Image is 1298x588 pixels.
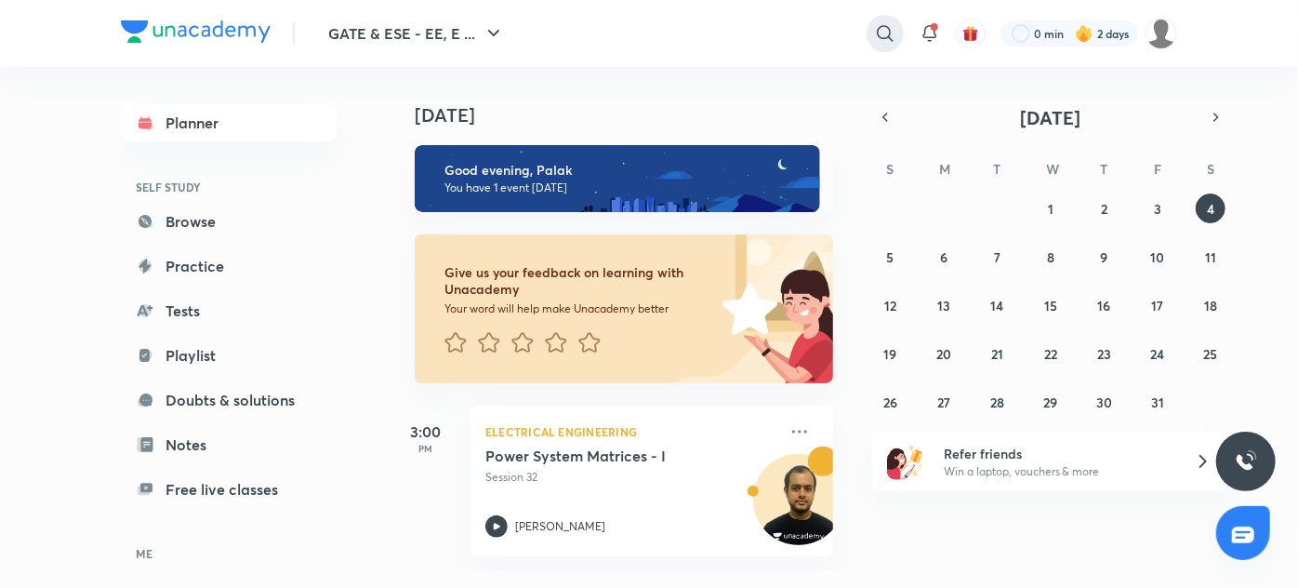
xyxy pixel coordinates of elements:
button: October 25, 2025 [1196,339,1225,368]
button: October 7, 2025 [983,242,1013,272]
abbr: October 7, 2025 [994,248,1000,266]
abbr: October 20, 2025 [936,345,951,363]
abbr: Monday [939,160,950,178]
p: Electrical Engineering [485,421,777,443]
p: Win a laptop, vouchers & more [944,463,1172,480]
img: referral [887,443,924,480]
button: October 9, 2025 [1089,242,1119,272]
button: October 31, 2025 [1143,387,1172,417]
a: Notes [121,426,337,463]
button: October 30, 2025 [1089,387,1119,417]
button: October 18, 2025 [1196,290,1225,320]
img: avatar [962,25,979,42]
abbr: October 23, 2025 [1097,345,1111,363]
a: Doubts & solutions [121,381,337,419]
p: You have 1 event [DATE] [444,180,803,195]
abbr: October 12, 2025 [884,297,896,314]
abbr: October 25, 2025 [1204,345,1218,363]
a: Browse [121,203,337,240]
abbr: October 5, 2025 [887,248,894,266]
img: ttu [1235,450,1257,473]
abbr: October 3, 2025 [1154,200,1161,218]
button: October 12, 2025 [876,290,906,320]
h6: SELF STUDY [121,171,337,203]
button: October 17, 2025 [1143,290,1172,320]
abbr: October 4, 2025 [1207,200,1214,218]
p: [PERSON_NAME] [515,518,605,535]
abbr: October 10, 2025 [1150,248,1164,266]
button: October 6, 2025 [929,242,959,272]
span: [DATE] [1021,105,1081,130]
a: Practice [121,247,337,285]
abbr: Thursday [1100,160,1107,178]
img: Palak Tiwari [1146,18,1177,49]
abbr: October 28, 2025 [990,394,1004,411]
img: evening [415,145,820,212]
button: October 14, 2025 [983,290,1013,320]
button: October 28, 2025 [983,387,1013,417]
p: Your word will help make Unacademy better [444,301,716,316]
button: avatar [956,19,986,48]
button: October 11, 2025 [1196,242,1225,272]
a: Tests [121,292,337,329]
button: October 19, 2025 [876,339,906,368]
abbr: October 6, 2025 [940,248,947,266]
button: October 16, 2025 [1089,290,1119,320]
button: October 13, 2025 [929,290,959,320]
abbr: Saturday [1207,160,1214,178]
button: October 8, 2025 [1036,242,1066,272]
abbr: October 11, 2025 [1205,248,1216,266]
h5: 3:00 [389,421,463,443]
abbr: October 21, 2025 [991,345,1003,363]
button: October 24, 2025 [1143,339,1172,368]
button: October 22, 2025 [1036,339,1066,368]
button: October 23, 2025 [1089,339,1119,368]
a: Company Logo [121,20,271,47]
img: feedback_image [659,234,833,383]
button: October 20, 2025 [929,339,959,368]
abbr: October 30, 2025 [1096,394,1112,411]
button: October 2, 2025 [1089,194,1119,223]
button: October 4, 2025 [1196,194,1225,223]
img: Company Logo [121,20,271,43]
abbr: October 2, 2025 [1101,200,1107,218]
abbr: October 31, 2025 [1151,394,1164,411]
abbr: October 1, 2025 [1048,200,1053,218]
abbr: Sunday [887,160,894,178]
abbr: October 14, 2025 [991,297,1004,314]
abbr: October 27, 2025 [937,394,950,411]
a: Playlist [121,337,337,374]
abbr: October 26, 2025 [883,394,897,411]
p: PM [389,443,463,454]
abbr: Wednesday [1046,160,1059,178]
abbr: October 16, 2025 [1097,297,1110,314]
button: October 3, 2025 [1143,194,1172,223]
button: October 29, 2025 [1036,387,1066,417]
abbr: October 13, 2025 [937,297,950,314]
abbr: October 22, 2025 [1044,345,1057,363]
abbr: October 9, 2025 [1100,248,1107,266]
button: October 10, 2025 [1143,242,1172,272]
h5: Power System Matrices - I [485,447,717,465]
a: Free live classes [121,471,337,508]
button: [DATE] [898,104,1203,130]
abbr: October 18, 2025 [1204,297,1217,314]
h6: ME [121,538,337,569]
h6: Give us your feedback on learning with Unacademy [444,264,716,298]
a: Planner [121,104,337,141]
h6: Good evening, Palak [444,162,803,179]
p: Session 32 [485,469,777,486]
abbr: October 24, 2025 [1150,345,1164,363]
abbr: Tuesday [994,160,1001,178]
button: October 27, 2025 [929,387,959,417]
abbr: October 19, 2025 [884,345,897,363]
abbr: October 29, 2025 [1043,394,1057,411]
abbr: October 8, 2025 [1047,248,1054,266]
button: October 21, 2025 [983,339,1013,368]
h4: [DATE] [415,104,852,127]
img: streak [1075,24,1093,43]
h6: Refer friends [944,444,1172,463]
abbr: Friday [1154,160,1161,178]
button: October 1, 2025 [1036,194,1066,223]
abbr: October 17, 2025 [1151,297,1163,314]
